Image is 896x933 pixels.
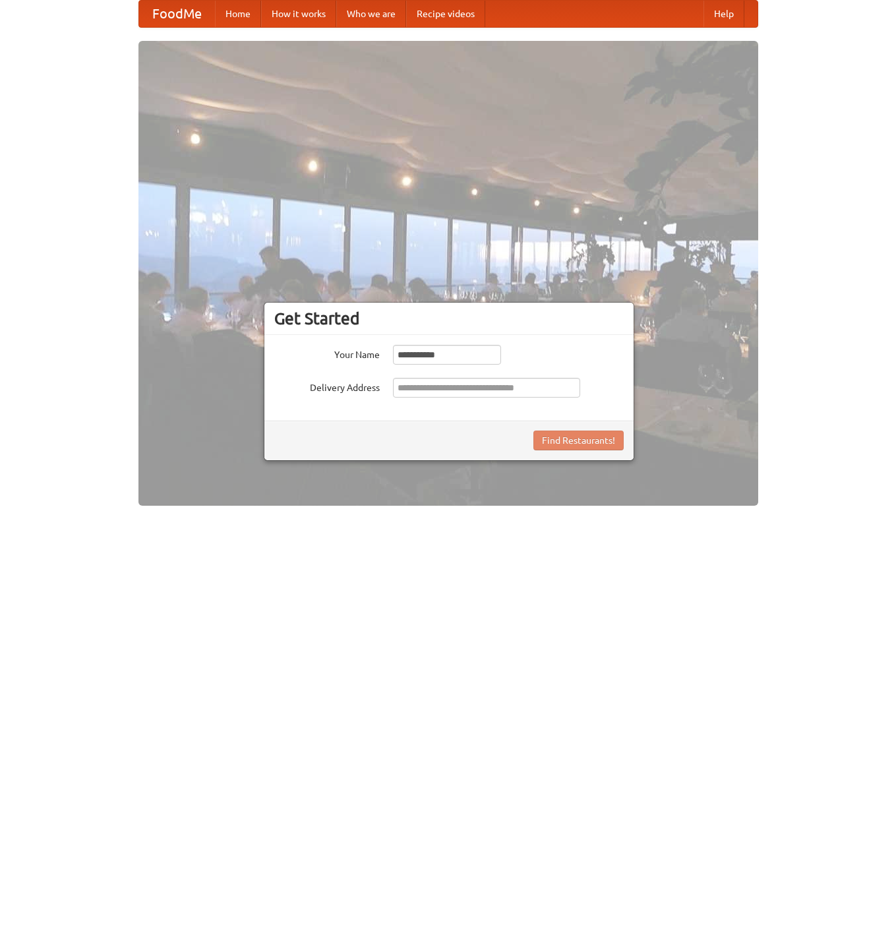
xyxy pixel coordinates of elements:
[261,1,336,27] a: How it works
[274,309,624,328] h3: Get Started
[336,1,406,27] a: Who we are
[533,431,624,450] button: Find Restaurants!
[703,1,744,27] a: Help
[406,1,485,27] a: Recipe videos
[139,1,215,27] a: FoodMe
[215,1,261,27] a: Home
[274,378,380,394] label: Delivery Address
[274,345,380,361] label: Your Name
